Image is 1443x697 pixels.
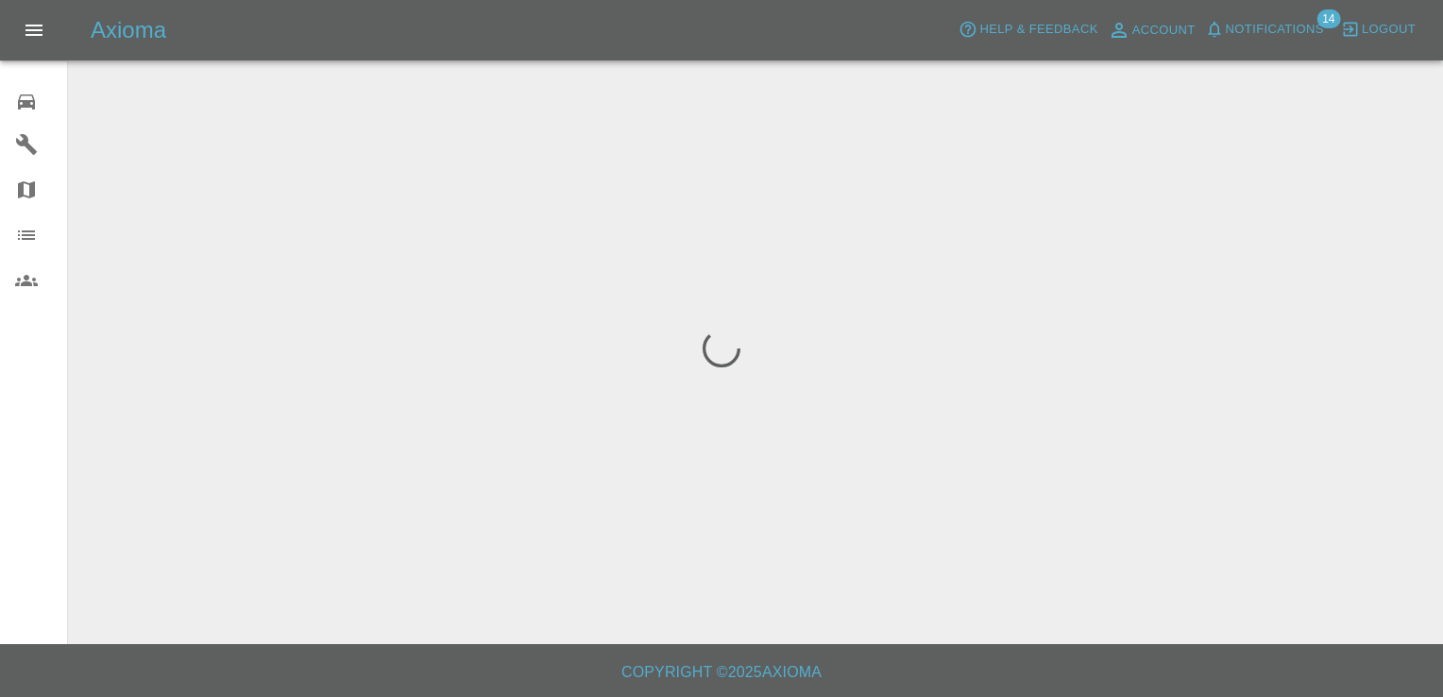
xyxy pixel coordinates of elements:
button: Logout [1336,15,1420,44]
button: Help & Feedback [954,15,1102,44]
button: Open drawer [11,8,57,53]
a: Account [1103,15,1200,45]
button: Notifications [1200,15,1329,44]
h6: Copyright © 2025 Axioma [15,659,1428,686]
span: Notifications [1226,19,1324,41]
h5: Axioma [91,15,166,45]
span: Account [1132,20,1196,42]
span: 14 [1316,9,1340,28]
span: Logout [1362,19,1416,41]
span: Help & Feedback [979,19,1097,41]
